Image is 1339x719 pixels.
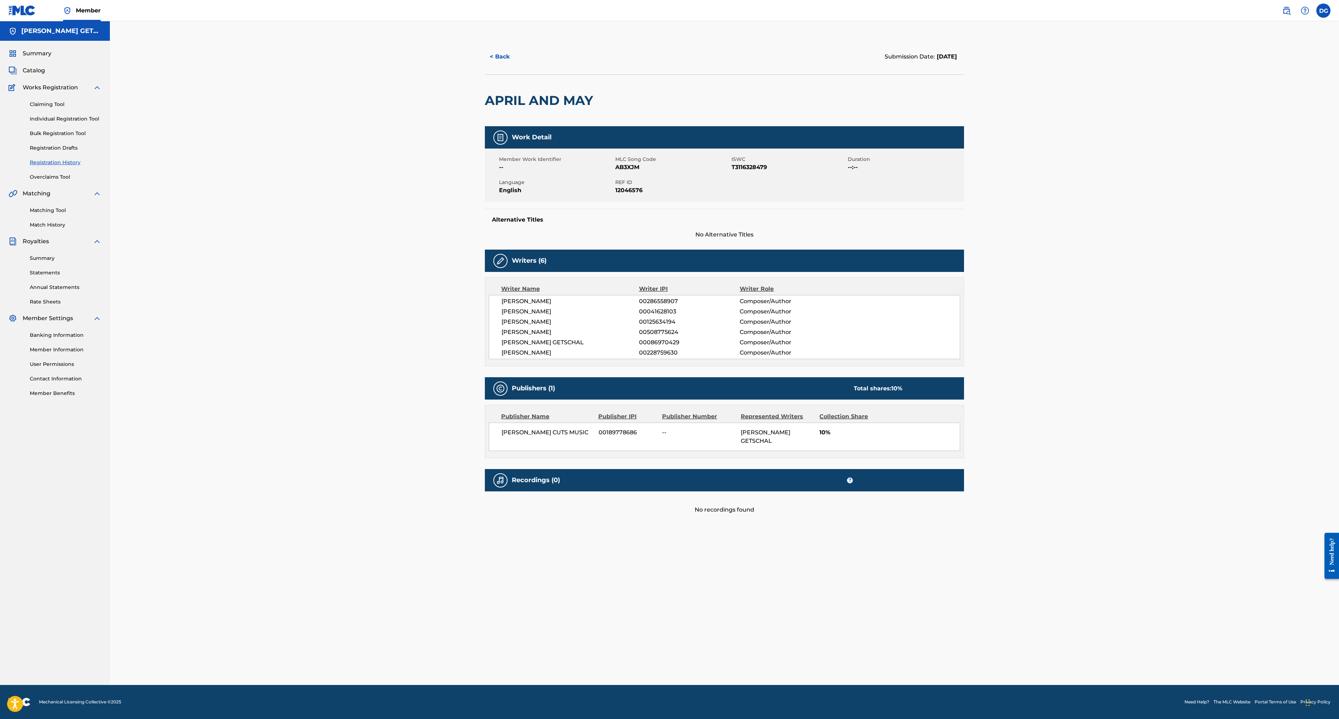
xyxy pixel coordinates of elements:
span: English [499,186,614,195]
div: User Menu [1316,4,1330,18]
div: No recordings found [485,491,964,514]
img: expand [93,83,101,92]
div: Publisher IPI [598,412,657,421]
span: Composer/Author [740,338,831,347]
a: Contact Information [30,375,101,383]
span: [DATE] [935,53,957,60]
span: Catalog [23,66,45,75]
img: expand [93,189,101,198]
img: search [1282,6,1291,15]
span: AB3XJM [615,163,730,172]
a: Annual Statements [30,284,101,291]
div: Help [1298,4,1312,18]
iframe: Resource Center [1319,524,1339,588]
img: Matching [9,189,17,198]
span: Member [76,6,101,15]
a: Summary [30,255,101,262]
div: Writer Role [740,285,831,293]
span: -- [499,163,614,172]
h5: Recordings (0) [512,476,560,484]
span: Composer/Author [740,349,831,357]
img: Work Detail [496,133,505,142]
span: Royalties [23,237,49,246]
span: [PERSON_NAME] CUTS MUSIC [502,428,593,437]
h5: Writers (6) [512,257,547,265]
div: Publisher Name [501,412,593,421]
span: No Alternative Titles [485,230,964,239]
img: Accounts [9,27,17,35]
span: Matching [23,189,50,198]
span: Member Settings [23,314,73,323]
a: Rate Sheets [30,298,101,306]
span: --:-- [848,163,962,172]
iframe: Chat Widget [1304,685,1339,719]
a: Portal Terms of Use [1255,699,1296,705]
span: MLC Song Code [615,156,730,163]
img: logo [9,698,30,706]
img: Publishers [496,384,505,393]
span: 00286558907 [639,297,740,306]
a: CatalogCatalog [9,66,45,75]
a: Privacy Policy [1300,699,1330,705]
div: Publisher Number [662,412,735,421]
span: 00086970429 [639,338,740,347]
div: Drag [1306,692,1310,713]
h5: DOUGLAS COOPER GETSCHAL DESIGNEE [21,27,101,35]
a: Match History [30,221,101,229]
a: User Permissions [30,361,101,368]
img: Member Settings [9,314,17,323]
span: [PERSON_NAME] GETSCHAL [741,429,790,444]
span: Works Registration [23,83,78,92]
span: Composer/Author [740,307,831,316]
img: expand [93,314,101,323]
h5: Work Detail [512,133,551,141]
span: Summary [23,49,51,58]
span: 00228759630 [639,349,740,357]
a: Registration History [30,159,101,166]
div: Writer Name [501,285,639,293]
span: -- [662,428,735,437]
a: Registration Drafts [30,144,101,152]
span: 00125634194 [639,318,740,326]
img: Summary [9,49,17,58]
span: REF ID [615,179,730,186]
span: [PERSON_NAME] [502,318,639,326]
a: The MLC Website [1214,699,1250,705]
span: 12046576 [615,186,730,195]
img: Catalog [9,66,17,75]
div: Total shares: [854,384,902,393]
span: Language [499,179,614,186]
a: Claiming Tool [30,101,101,108]
span: 00189778686 [599,428,657,437]
span: Duration [848,156,962,163]
a: SummarySummary [9,49,51,58]
span: Composer/Author [740,318,831,326]
div: Collection Share [819,412,888,421]
a: Matching Tool [30,207,101,214]
a: Member Benefits [30,390,101,397]
img: Royalties [9,237,17,246]
span: T3116328479 [732,163,846,172]
img: expand [93,237,101,246]
h2: APRIL AND MAY [485,93,596,108]
span: [PERSON_NAME] [502,328,639,336]
span: ISWC [732,156,846,163]
a: Need Help? [1184,699,1209,705]
a: Bulk Registration Tool [30,130,101,137]
span: Composer/Author [740,297,831,306]
h5: Alternative Titles [492,216,957,223]
a: Public Search [1279,4,1294,18]
img: help [1301,6,1309,15]
img: Recordings [496,476,505,485]
a: Individual Registration Tool [30,115,101,123]
img: Works Registration [9,83,18,92]
img: Writers [496,257,505,265]
img: MLC Logo [9,5,36,16]
div: Writer IPI [639,285,740,293]
span: [PERSON_NAME] [502,297,639,306]
span: [PERSON_NAME] [502,307,639,316]
button: < Back [485,48,527,66]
